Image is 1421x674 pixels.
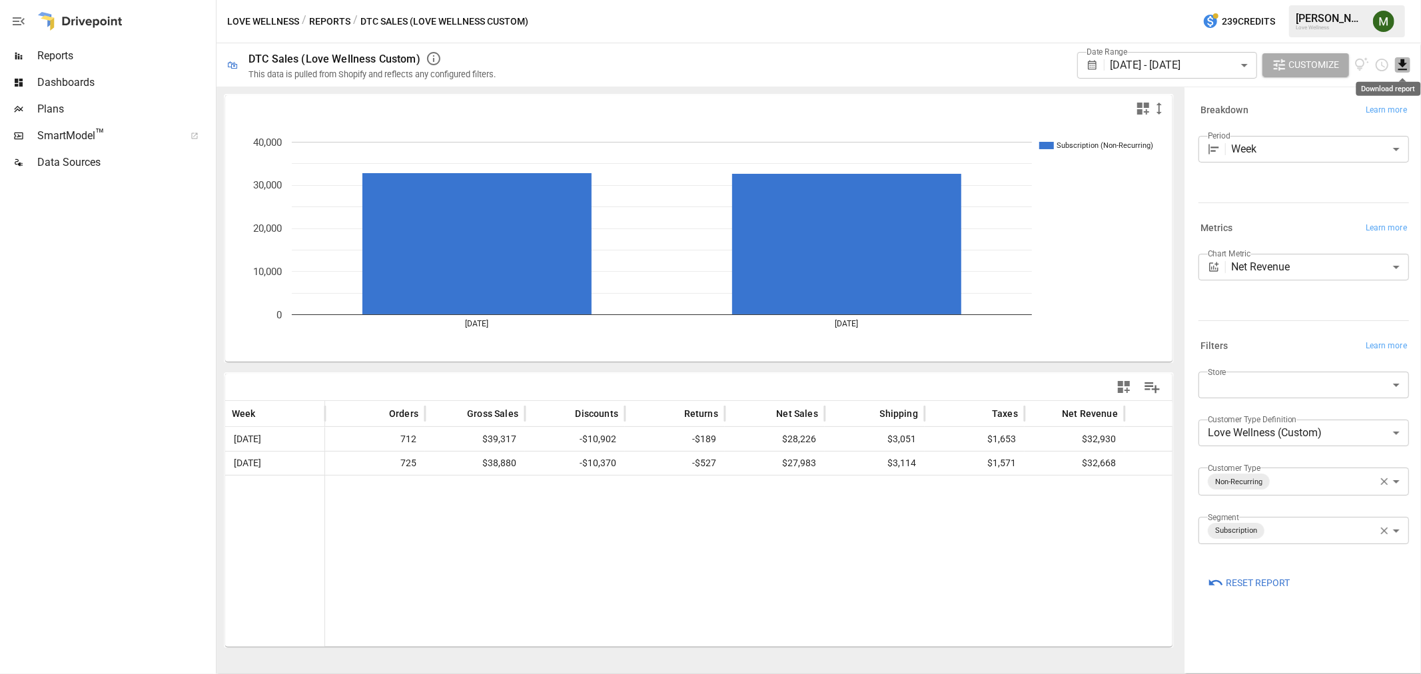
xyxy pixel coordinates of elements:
[1200,103,1248,118] h6: Breakdown
[37,48,213,64] span: Reports
[756,404,775,423] button: Sort
[1366,222,1407,235] span: Learn more
[1200,339,1228,354] h6: Filters
[309,13,350,30] button: Reports
[985,428,1018,451] span: $1,653
[1208,414,1297,425] label: Customer Type Definition
[95,126,105,143] span: ™
[353,13,358,30] div: /
[1222,13,1275,30] span: 239 Credits
[1198,420,1409,446] div: Love Wellness (Custom)
[1110,52,1256,79] div: [DATE] - [DATE]
[1366,104,1407,117] span: Learn more
[480,452,518,475] span: $38,880
[1366,340,1407,353] span: Learn more
[575,407,618,420] span: Discounts
[1057,141,1153,150] text: Subscription (Non-Recurring)
[1042,404,1061,423] button: Sort
[1374,57,1390,73] button: Schedule report
[1198,571,1299,595] button: Reset Report
[389,407,418,420] span: Orders
[780,428,818,451] span: $28,226
[690,452,718,475] span: -$527
[885,452,918,475] span: $3,114
[225,122,1174,362] svg: A chart.
[1062,407,1118,420] span: Net Revenue
[1208,511,1239,523] label: Segment
[1087,46,1128,57] label: Date Range
[1354,53,1370,77] button: View documentation
[780,452,818,475] span: $27,983
[1208,462,1261,474] label: Customer Type
[578,428,618,451] span: -$10,902
[232,407,256,420] span: Week
[398,428,418,451] span: 712
[1210,523,1262,538] span: Subscription
[232,428,263,451] span: [DATE]
[860,404,879,423] button: Sort
[1197,9,1280,34] button: 239Credits
[253,180,282,192] text: 30,000
[369,404,388,423] button: Sort
[1289,57,1340,73] span: Customize
[1200,221,1233,236] h6: Metrics
[880,407,918,420] span: Shipping
[1080,428,1118,451] span: $32,930
[1232,136,1409,163] div: Week
[992,407,1018,420] span: Taxes
[555,404,574,423] button: Sort
[37,75,213,91] span: Dashboards
[972,404,991,423] button: Sort
[1296,12,1365,25] div: [PERSON_NAME]
[232,452,263,475] span: [DATE]
[37,128,176,144] span: SmartModel
[398,452,418,475] span: 725
[885,428,918,451] span: $3,051
[1226,575,1290,591] span: Reset Report
[1208,130,1230,141] label: Period
[578,452,618,475] span: -$10,370
[37,101,213,117] span: Plans
[664,404,683,423] button: Sort
[253,222,282,234] text: 20,000
[227,13,299,30] button: Love Wellness
[1395,57,1410,73] button: Download report
[1137,372,1167,402] button: Manage Columns
[684,407,718,420] span: Returns
[1262,53,1349,77] button: Customize
[1210,474,1268,490] span: Non-Recurring
[466,319,489,328] text: [DATE]
[227,59,238,71] div: 🛍
[1356,82,1421,96] div: Download report
[1208,366,1226,378] label: Store
[480,428,518,451] span: $39,317
[276,309,282,321] text: 0
[467,407,518,420] span: Gross Sales
[776,407,818,420] span: Net Sales
[690,428,718,451] span: -$189
[248,53,420,65] div: DTC Sales (Love Wellness Custom)
[253,137,282,149] text: 40,000
[253,266,282,278] text: 10,000
[257,404,276,423] button: Sort
[835,319,859,328] text: [DATE]
[37,155,213,170] span: Data Sources
[1365,3,1402,40] button: Meredith Lacasse
[1208,248,1251,259] label: Chart Metric
[1296,25,1365,31] div: Love Wellness
[248,69,496,79] div: This data is pulled from Shopify and reflects any configured filters.
[302,13,306,30] div: /
[447,404,466,423] button: Sort
[1232,254,1409,280] div: Net Revenue
[1080,452,1118,475] span: $32,668
[985,452,1018,475] span: $1,571
[1373,11,1394,32] img: Meredith Lacasse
